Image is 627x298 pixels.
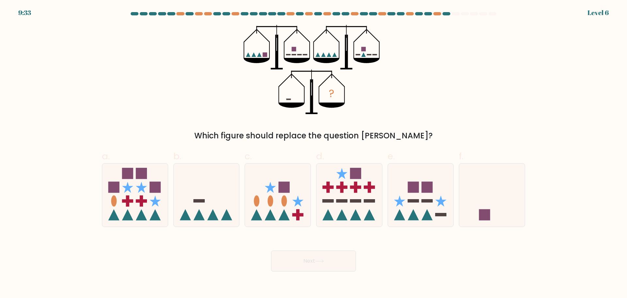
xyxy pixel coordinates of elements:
[587,8,609,18] div: Level 6
[173,150,181,163] span: b.
[459,150,463,163] span: f.
[102,150,110,163] span: a.
[245,150,252,163] span: c.
[329,86,335,101] tspan: ?
[388,150,395,163] span: e.
[271,251,356,272] button: Next
[106,130,521,142] div: Which figure should replace the question [PERSON_NAME]?
[18,8,31,18] div: 9:33
[316,150,324,163] span: d.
